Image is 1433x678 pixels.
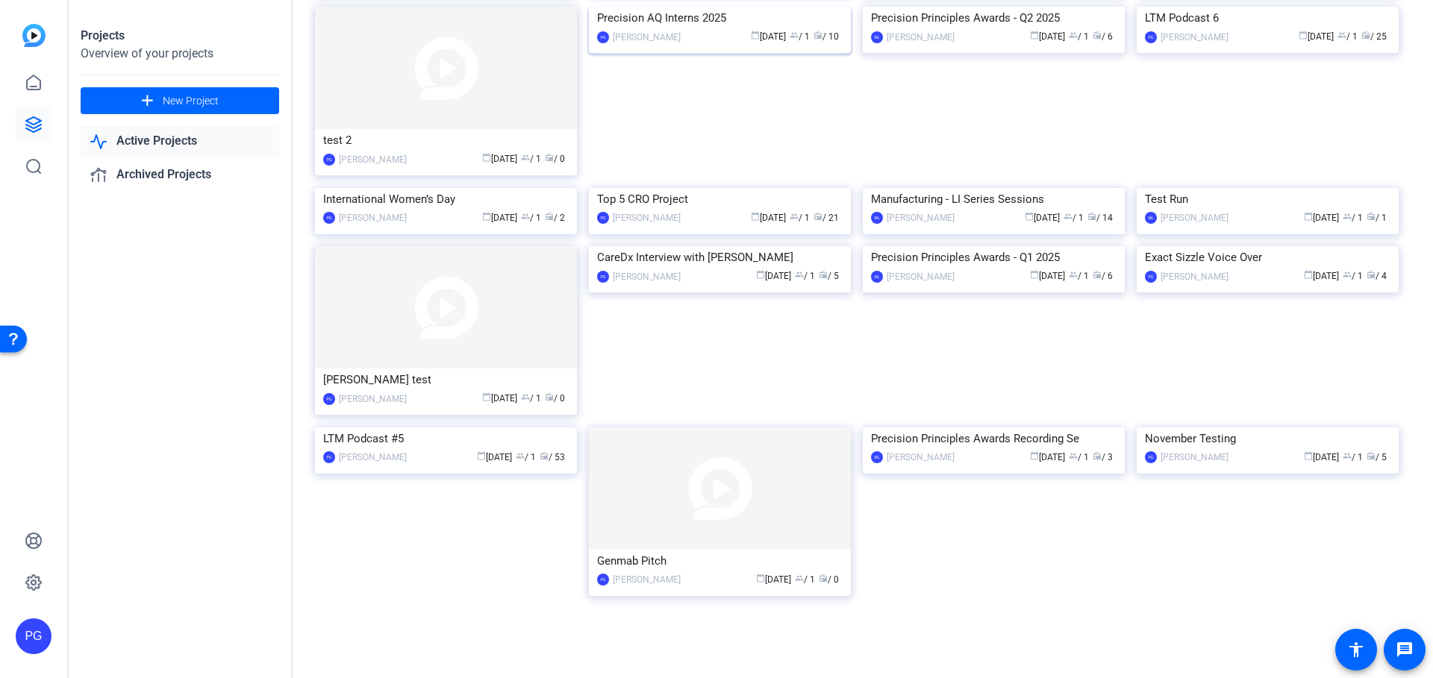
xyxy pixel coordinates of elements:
[1361,31,1370,40] span: radio
[1343,212,1352,221] span: group
[887,30,955,45] div: [PERSON_NAME]
[1025,213,1060,223] span: [DATE]
[871,212,883,224] div: ML
[887,210,955,225] div: [PERSON_NAME]
[482,154,517,164] span: [DATE]
[521,392,530,401] span: group
[516,452,536,462] span: / 1
[545,212,554,221] span: radio
[751,213,786,223] span: [DATE]
[597,31,609,43] div: PG
[1069,452,1089,462] span: / 1
[482,153,491,162] span: calendar_today
[819,271,839,281] span: / 5
[814,31,822,40] span: radio
[521,212,530,221] span: group
[1030,452,1065,462] span: [DATE]
[613,30,681,45] div: [PERSON_NAME]
[1343,452,1363,462] span: / 1
[597,188,843,210] div: Top 5 CRO Project
[545,213,565,223] span: / 2
[814,213,839,223] span: / 21
[545,154,565,164] span: / 0
[1343,213,1363,223] span: / 1
[871,7,1117,29] div: Precision Principles Awards - Q2 2025
[81,27,279,45] div: Projects
[1367,213,1387,223] span: / 1
[1145,451,1157,463] div: PG
[1069,31,1089,42] span: / 1
[597,550,843,572] div: Genmab Pitch
[1304,212,1313,221] span: calendar_today
[1304,452,1339,462] span: [DATE]
[871,31,883,43] div: ML
[540,452,565,462] span: / 53
[1367,271,1387,281] span: / 4
[871,246,1117,269] div: Precision Principles Awards - Q1 2025
[1396,641,1414,659] mat-icon: message
[1337,31,1358,42] span: / 1
[1064,212,1073,221] span: group
[1069,451,1078,460] span: group
[1145,212,1157,224] div: ML
[1145,427,1390,450] div: November Testing
[1161,30,1228,45] div: [PERSON_NAME]
[1030,270,1039,279] span: calendar_today
[323,212,335,224] div: PG
[790,213,810,223] span: / 1
[1093,452,1113,462] span: / 3
[516,451,525,460] span: group
[323,451,335,463] div: PG
[887,450,955,465] div: [PERSON_NAME]
[1093,31,1102,40] span: radio
[339,450,407,465] div: [PERSON_NAME]
[1161,210,1228,225] div: [PERSON_NAME]
[1030,31,1039,40] span: calendar_today
[1069,271,1089,281] span: / 1
[81,160,279,190] a: Archived Projects
[597,271,609,283] div: PG
[597,7,843,29] div: Precision AQ Interns 2025
[751,212,760,221] span: calendar_today
[790,31,799,40] span: group
[871,451,883,463] div: ML
[814,31,839,42] span: / 10
[482,213,517,223] span: [DATE]
[1069,31,1078,40] span: group
[1161,450,1228,465] div: [PERSON_NAME]
[1299,31,1308,40] span: calendar_today
[751,31,786,42] span: [DATE]
[1347,641,1365,659] mat-icon: accessibility
[756,574,765,583] span: calendar_today
[1304,451,1313,460] span: calendar_today
[1093,270,1102,279] span: radio
[545,393,565,404] span: / 0
[22,24,46,47] img: blue-gradient.svg
[790,31,810,42] span: / 1
[1145,271,1157,283] div: PG
[1304,213,1339,223] span: [DATE]
[613,572,681,587] div: [PERSON_NAME]
[1343,271,1363,281] span: / 1
[795,574,804,583] span: group
[323,427,569,450] div: LTM Podcast #5
[1304,271,1339,281] span: [DATE]
[521,154,541,164] span: / 1
[756,271,791,281] span: [DATE]
[790,212,799,221] span: group
[323,188,569,210] div: International Women’s Day
[1343,270,1352,279] span: group
[339,152,407,167] div: [PERSON_NAME]
[81,45,279,63] div: Overview of your projects
[597,212,609,224] div: PG
[751,31,760,40] span: calendar_today
[323,393,335,405] div: PG
[81,87,279,114] button: New Project
[756,574,791,585] span: [DATE]
[1087,212,1096,221] span: radio
[138,92,157,110] mat-icon: add
[323,368,569,391] div: [PERSON_NAME] test
[613,269,681,284] div: [PERSON_NAME]
[1343,451,1352,460] span: group
[1145,31,1157,43] div: PG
